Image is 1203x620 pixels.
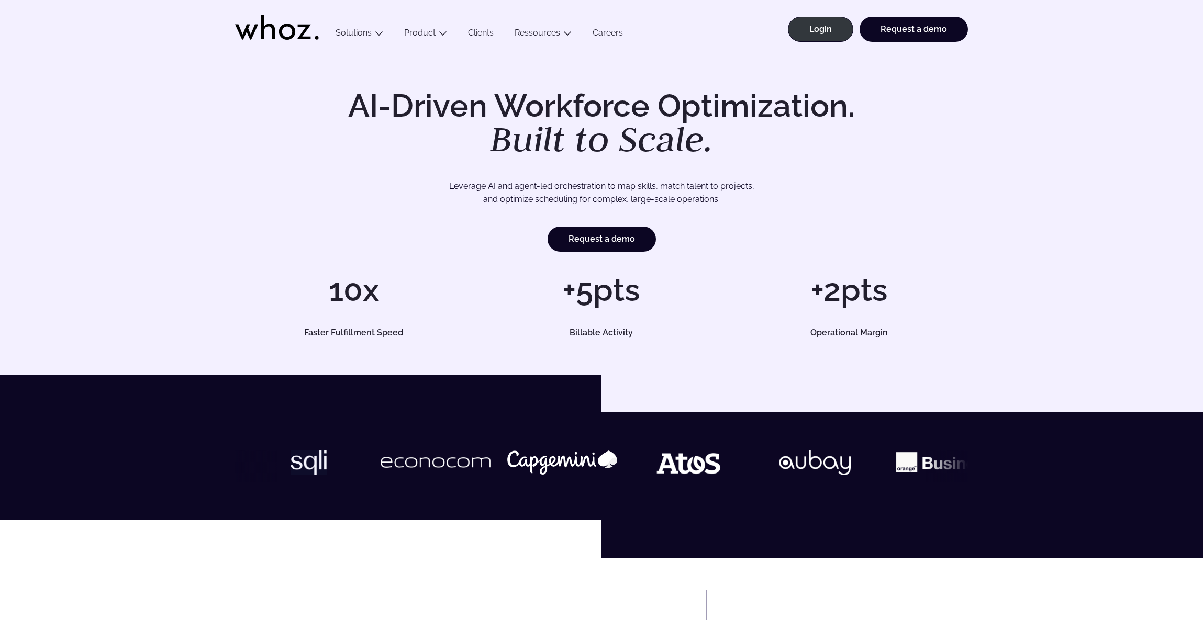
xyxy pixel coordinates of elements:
h5: Billable Activity [495,329,708,337]
a: Request a demo [860,17,968,42]
button: Ressources [504,28,582,42]
button: Solutions [325,28,394,42]
h1: +2pts [731,274,968,306]
h5: Faster Fulfillment Speed [247,329,461,337]
a: Ressources [515,28,560,38]
a: Clients [458,28,504,42]
em: Built to Scale. [490,116,713,162]
h1: +5pts [483,274,720,306]
a: Product [404,28,436,38]
h5: Operational Margin [742,329,956,337]
h1: 10x [235,274,472,306]
h1: AI-Driven Workforce Optimization. [333,90,870,157]
p: Leverage AI and agent-led orchestration to map skills, match talent to projects, and optimize sch... [272,179,931,206]
a: Request a demo [548,227,656,252]
a: Login [788,17,853,42]
button: Product [394,28,458,42]
a: Careers [582,28,633,42]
